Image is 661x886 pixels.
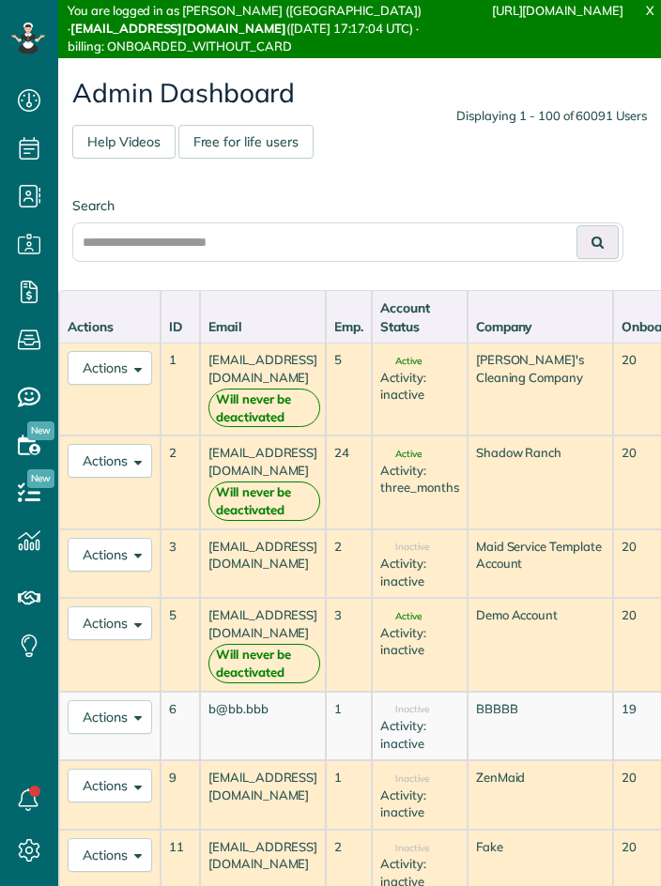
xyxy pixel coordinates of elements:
strong: Will never be deactivated [208,481,320,520]
button: Actions [68,444,152,478]
td: 6 [161,692,200,761]
button: Actions [68,769,152,802]
span: Active [380,357,422,366]
button: Actions [68,538,152,572]
div: Account Status [380,298,459,335]
a: [URL][DOMAIN_NAME] [492,3,623,18]
div: Activity: inactive [380,555,459,589]
td: [EMAIL_ADDRESS][DOMAIN_NAME] [200,598,326,691]
td: [PERSON_NAME]'s Cleaning Company [468,343,613,435]
div: Activity: inactive [380,369,459,404]
h2: Admin Dashboard [72,79,647,108]
div: Email [208,317,317,336]
td: Maid Service Template Account [468,529,613,599]
td: 5 [326,343,372,435]
div: ID [169,317,192,336]
td: 1 [326,692,372,761]
td: ZenMaid [468,760,613,830]
td: 1 [161,343,200,435]
span: Active [380,612,422,621]
span: New [27,421,54,440]
td: 3 [326,598,372,691]
td: Shadow Ranch [468,435,613,528]
strong: Will never be deactivated [208,389,320,427]
button: Actions [68,606,152,640]
span: Active [380,450,422,459]
td: BBBBB [468,692,613,761]
div: Activity: inactive [380,717,459,752]
td: 24 [326,435,372,528]
td: 2 [161,435,200,528]
a: Free for life users [178,125,314,159]
td: 9 [161,760,200,830]
a: Help Videos [72,125,176,159]
div: Activity: inactive [380,624,459,659]
button: Actions [68,838,152,872]
button: Actions [68,700,152,734]
td: [EMAIL_ADDRESS][DOMAIN_NAME] [200,435,326,528]
td: [EMAIL_ADDRESS][DOMAIN_NAME] [200,343,326,435]
td: b@bb.bbb [200,692,326,761]
td: [EMAIL_ADDRESS][DOMAIN_NAME] [200,529,326,599]
div: Displaying 1 - 100 of 60091 Users [456,107,647,125]
span: Inactive [380,844,429,853]
button: Actions [68,351,152,385]
div: Activity: three_months [380,462,459,496]
strong: Will never be deactivated [208,644,320,682]
label: Search [72,196,623,215]
div: Activity: inactive [380,787,459,821]
span: Inactive [380,705,429,714]
div: Emp. [334,317,363,336]
div: Actions [68,317,152,336]
td: 1 [326,760,372,830]
td: 3 [161,529,200,599]
span: Inactive [380,542,429,552]
div: Company [476,317,605,336]
td: [EMAIL_ADDRESS][DOMAIN_NAME] [200,760,326,830]
td: 5 [161,598,200,691]
span: Inactive [380,774,429,784]
span: New [27,469,54,488]
td: Demo Account [468,598,613,691]
strong: [EMAIL_ADDRESS][DOMAIN_NAME] [70,21,286,36]
td: 2 [326,529,372,599]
